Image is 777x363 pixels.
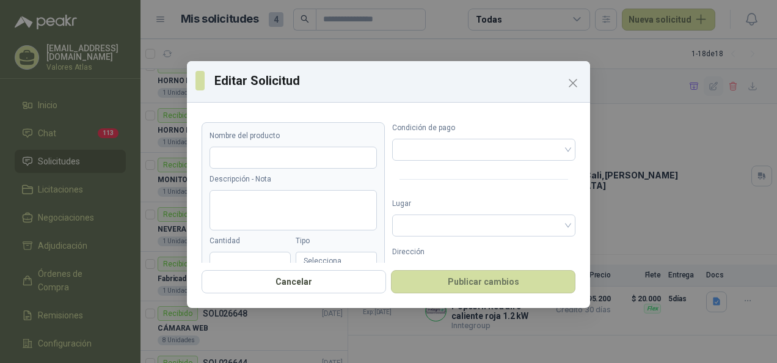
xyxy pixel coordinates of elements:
button: Close [563,73,583,93]
label: Cantidad [210,235,291,247]
label: Condición de pago [392,122,575,134]
div: , [392,263,575,291]
h3: Editar Solicitud [214,71,582,90]
label: Dirección [392,246,575,258]
div: Selecciona [296,252,377,271]
label: Tipo [296,235,377,247]
label: Nombre del producto [210,130,377,142]
button: Publicar cambios [391,270,575,293]
label: Lugar [392,198,575,210]
button: Cancelar [202,270,386,293]
label: Descripción - Nota [210,174,377,185]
